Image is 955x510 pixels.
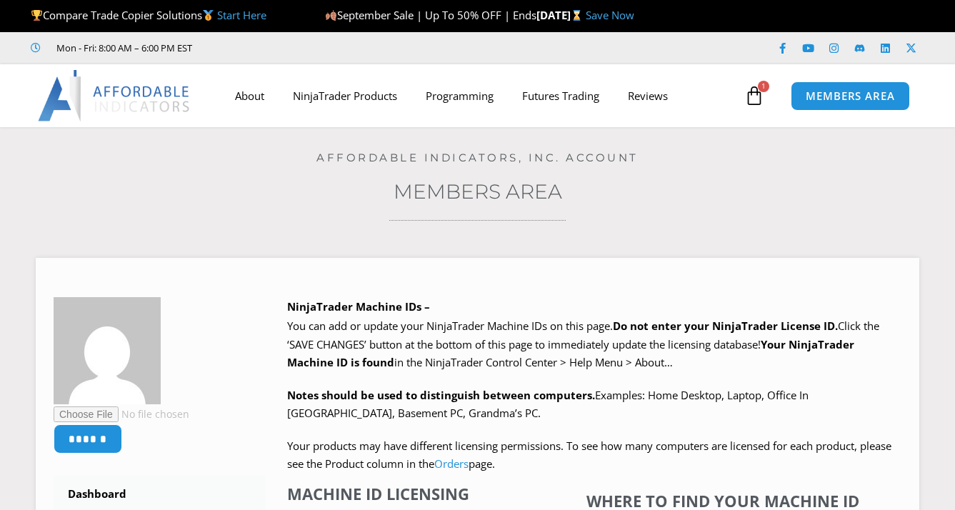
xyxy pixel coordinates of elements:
span: MEMBERS AREA [806,91,895,101]
img: 🏆 [31,10,42,21]
strong: Notes should be used to distinguish between computers. [287,388,595,402]
span: Your products may have different licensing permissions. To see how many computers are licensed fo... [287,439,891,471]
a: MEMBERS AREA [791,81,910,111]
b: NinjaTrader Machine IDs – [287,299,430,314]
span: September Sale | Up To 50% OFF | Ends [325,8,536,22]
a: Members Area [394,179,562,204]
span: Examples: Home Desktop, Laptop, Office In [GEOGRAPHIC_DATA], Basement PC, Grandma’s PC. [287,388,809,421]
img: ⌛ [571,10,582,21]
iframe: Customer reviews powered by Trustpilot [212,41,426,55]
span: You can add or update your NinjaTrader Machine IDs on this page. [287,319,613,333]
a: Orders [434,456,469,471]
a: Save Now [586,8,634,22]
img: LogoAI | Affordable Indicators – NinjaTrader [38,70,191,121]
a: Programming [411,79,508,112]
img: 🍂 [326,10,336,21]
span: Mon - Fri: 8:00 AM – 6:00 PM EST [53,39,192,56]
img: 🥇 [203,10,214,21]
a: Reviews [614,79,682,112]
a: NinjaTrader Products [279,79,411,112]
a: Futures Trading [508,79,614,112]
b: Do not enter your NinjaTrader License ID. [613,319,838,333]
h4: Where to find your Machine ID [553,491,894,510]
span: Compare Trade Copier Solutions [31,8,266,22]
a: Affordable Indicators, Inc. Account [316,151,639,164]
a: 1 [723,75,786,116]
span: 1 [758,81,769,92]
img: 19af91265de6344b7fa9f94034121e6f32a3bca5fb06649c7d944f80c858b1ea [54,297,161,404]
a: About [221,79,279,112]
a: Start Here [217,8,266,22]
h4: Machine ID Licensing [287,484,535,503]
span: Click the ‘SAVE CHANGES’ button at the bottom of this page to immediately update the licensing da... [287,319,879,369]
nav: Menu [221,79,740,112]
strong: [DATE] [536,8,586,22]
